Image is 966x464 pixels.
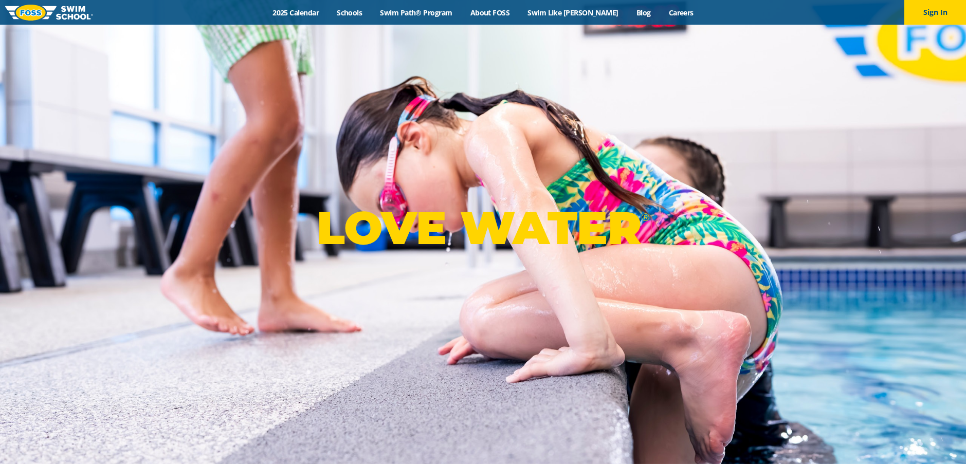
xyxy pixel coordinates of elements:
p: LOVE WATER [317,200,649,255]
a: Schools [328,8,371,17]
a: Swim Path® Program [371,8,461,17]
a: Careers [660,8,702,17]
a: About FOSS [461,8,519,17]
sup: ® [641,211,649,224]
a: Swim Like [PERSON_NAME] [519,8,628,17]
a: 2025 Calendar [264,8,328,17]
a: Blog [627,8,660,17]
img: FOSS Swim School Logo [5,5,93,21]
